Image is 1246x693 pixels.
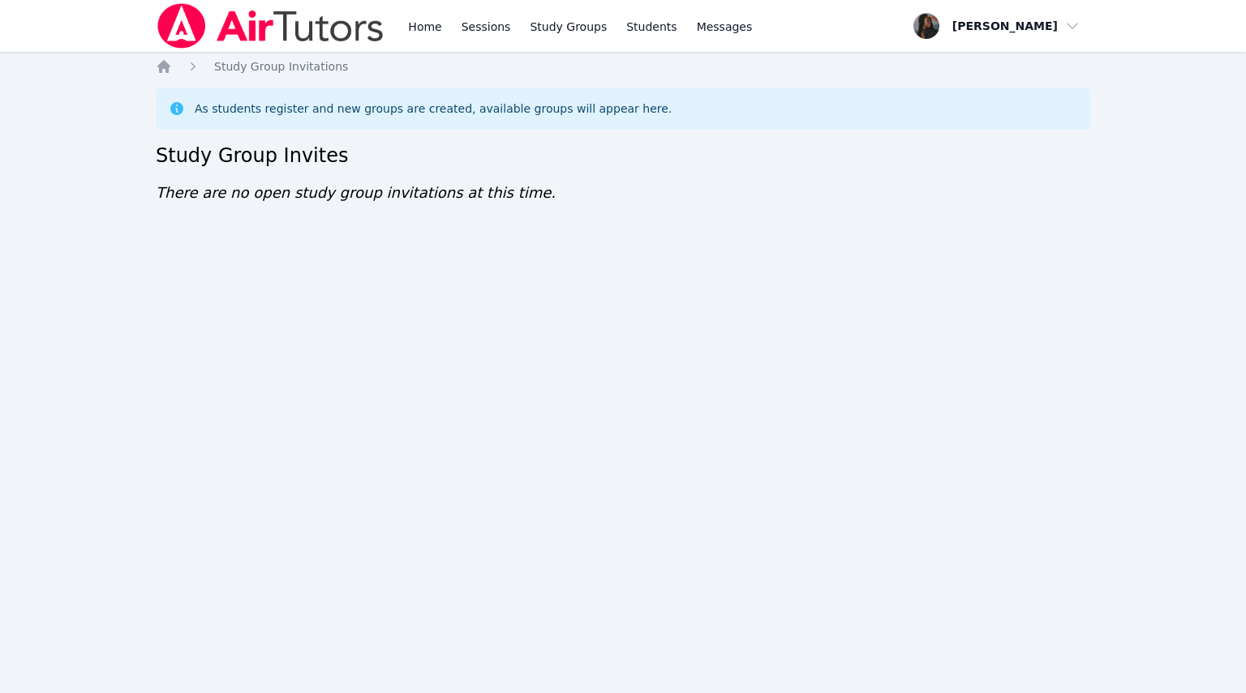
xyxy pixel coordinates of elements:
[195,101,672,117] div: As students register and new groups are created, available groups will appear here.
[156,143,1090,169] h2: Study Group Invites
[214,60,348,73] span: Study Group Invitations
[156,184,556,201] span: There are no open study group invitations at this time.
[156,58,1090,75] nav: Breadcrumb
[156,3,385,49] img: Air Tutors
[214,58,348,75] a: Study Group Invitations
[697,19,753,35] span: Messages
